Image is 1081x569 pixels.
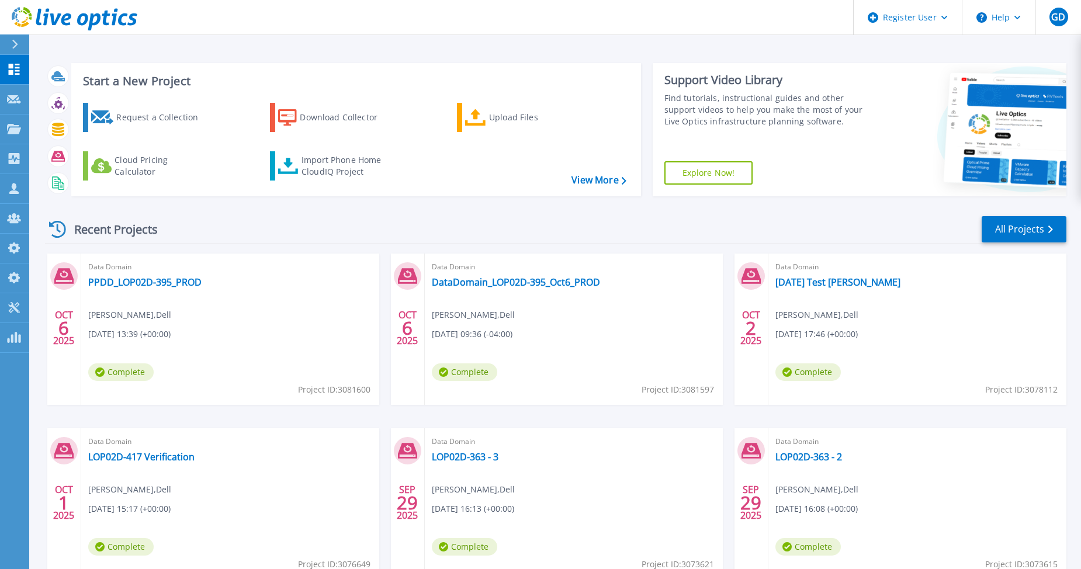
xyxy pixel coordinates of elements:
[432,538,497,556] span: Complete
[432,261,716,273] span: Data Domain
[664,72,875,88] div: Support Video Library
[396,481,418,524] div: SEP 2025
[58,498,69,508] span: 1
[775,483,858,496] span: [PERSON_NAME] , Dell
[83,103,213,132] a: Request a Collection
[88,451,195,463] a: LOP02D-417 Verification
[116,106,210,129] div: Request a Collection
[457,103,587,132] a: Upload Files
[88,308,171,321] span: [PERSON_NAME] , Dell
[642,383,714,396] span: Project ID: 3081597
[775,276,900,288] a: [DATE] Test [PERSON_NAME]
[302,154,393,178] div: Import Phone Home CloudIQ Project
[432,451,498,463] a: LOP02D-363 - 3
[775,538,841,556] span: Complete
[432,483,515,496] span: [PERSON_NAME] , Dell
[53,481,75,524] div: OCT 2025
[88,502,171,515] span: [DATE] 15:17 (+00:00)
[775,363,841,381] span: Complete
[664,92,875,127] div: Find tutorials, instructional guides and other support videos to help you make the most of your L...
[432,363,497,381] span: Complete
[775,328,858,341] span: [DATE] 17:46 (+00:00)
[982,216,1066,242] a: All Projects
[1051,12,1065,22] span: GD
[740,498,761,508] span: 29
[83,151,213,181] a: Cloud Pricing Calculator
[88,363,154,381] span: Complete
[985,383,1058,396] span: Project ID: 3078112
[571,175,626,186] a: View More
[396,307,418,349] div: OCT 2025
[740,307,762,349] div: OCT 2025
[53,307,75,349] div: OCT 2025
[746,323,756,333] span: 2
[775,502,858,515] span: [DATE] 16:08 (+00:00)
[397,498,418,508] span: 29
[88,538,154,556] span: Complete
[432,308,515,321] span: [PERSON_NAME] , Dell
[402,323,413,333] span: 6
[298,383,370,396] span: Project ID: 3081600
[775,308,858,321] span: [PERSON_NAME] , Dell
[664,161,753,185] a: Explore Now!
[88,435,372,448] span: Data Domain
[270,103,400,132] a: Download Collector
[45,215,174,244] div: Recent Projects
[58,323,69,333] span: 6
[775,261,1059,273] span: Data Domain
[740,481,762,524] div: SEP 2025
[432,502,514,515] span: [DATE] 16:13 (+00:00)
[300,106,393,129] div: Download Collector
[489,106,583,129] div: Upload Files
[115,154,208,178] div: Cloud Pricing Calculator
[88,328,171,341] span: [DATE] 13:39 (+00:00)
[88,261,372,273] span: Data Domain
[88,483,171,496] span: [PERSON_NAME] , Dell
[83,75,626,88] h3: Start a New Project
[88,276,202,288] a: PPDD_LOP02D-395_PROD
[432,435,716,448] span: Data Domain
[432,328,512,341] span: [DATE] 09:36 (-04:00)
[432,276,600,288] a: DataDomain_LOP02D-395_Oct6_PROD
[775,451,842,463] a: LOP02D-363 - 2
[775,435,1059,448] span: Data Domain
